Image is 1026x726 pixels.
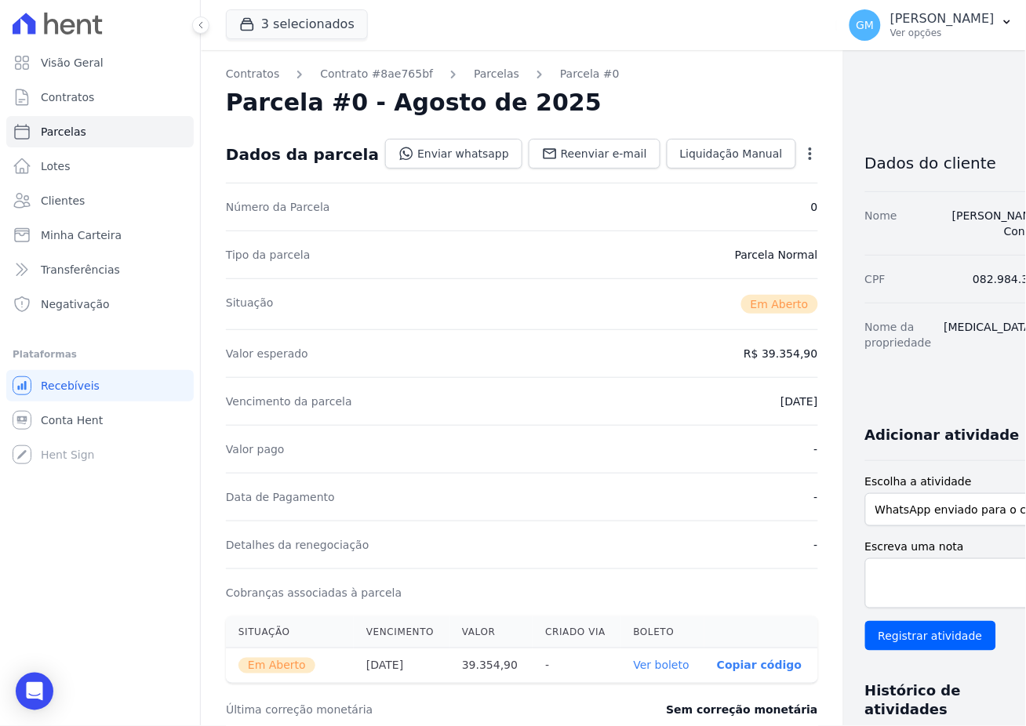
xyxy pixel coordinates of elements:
[226,702,576,718] dt: Última correção monetária
[6,405,194,436] a: Conta Hent
[226,9,368,39] button: 3 selecionados
[735,247,818,263] dd: Parcela Normal
[13,345,187,364] div: Plataformas
[41,55,104,71] span: Visão Geral
[226,89,602,117] h2: Parcela #0 - Agosto de 2025
[865,271,886,287] dt: CPF
[41,89,94,105] span: Contratos
[857,20,875,31] span: GM
[6,185,194,216] a: Clientes
[41,378,100,394] span: Recebíveis
[226,616,354,648] th: Situação
[741,295,818,314] span: Em Aberto
[226,441,285,457] dt: Valor pago
[634,659,689,672] a: Ver boleto
[814,441,818,457] dd: -
[666,702,817,718] dd: Sem correção monetária
[529,139,660,169] a: Reenviar e-mail
[41,158,71,174] span: Lotes
[385,139,522,169] a: Enviar whatsapp
[865,426,1020,445] h3: Adicionar atividade
[226,247,311,263] dt: Tipo da parcela
[680,146,783,162] span: Liquidação Manual
[865,319,932,350] dt: Nome da propriedade
[41,262,120,278] span: Transferências
[6,220,194,251] a: Minha Carteira
[354,616,449,648] th: Vencimento
[560,66,620,82] a: Parcela #0
[561,146,647,162] span: Reenviar e-mail
[226,346,308,361] dt: Valor esperado
[6,82,194,113] a: Contratos
[41,193,85,209] span: Clientes
[449,648,533,684] th: 39.354,90
[226,66,279,82] a: Contratos
[811,199,818,215] dd: 0
[780,394,817,409] dd: [DATE]
[226,295,274,314] dt: Situação
[865,208,897,239] dt: Nome
[41,227,122,243] span: Minha Carteira
[6,151,194,182] a: Lotes
[474,66,519,82] a: Parcelas
[226,394,352,409] dt: Vencimento da parcela
[226,585,402,601] dt: Cobranças associadas à parcela
[717,659,802,672] button: Copiar código
[449,616,533,648] th: Valor
[6,47,194,78] a: Visão Geral
[226,199,330,215] dt: Número da Parcela
[226,537,369,553] dt: Detalhes da renegociação
[814,489,818,505] dd: -
[890,11,995,27] p: [PERSON_NAME]
[41,296,110,312] span: Negativação
[621,616,704,648] th: Boleto
[814,537,818,553] dd: -
[16,673,53,710] div: Open Intercom Messenger
[6,116,194,147] a: Parcelas
[533,616,620,648] th: Criado via
[6,370,194,401] a: Recebíveis
[238,658,315,673] span: Em Aberto
[744,346,817,361] dd: R$ 39.354,90
[41,412,103,428] span: Conta Hent
[6,289,194,320] a: Negativação
[320,66,433,82] a: Contrato #8ae765bf
[226,145,379,164] div: Dados da parcela
[837,3,1026,47] button: GM [PERSON_NAME] Ver opções
[354,648,449,684] th: [DATE]
[226,489,335,505] dt: Data de Pagamento
[667,139,796,169] a: Liquidação Manual
[865,621,996,651] input: Registrar atividade
[533,648,620,684] th: -
[226,66,818,82] nav: Breadcrumb
[890,27,995,39] p: Ver opções
[41,124,86,140] span: Parcelas
[6,254,194,285] a: Transferências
